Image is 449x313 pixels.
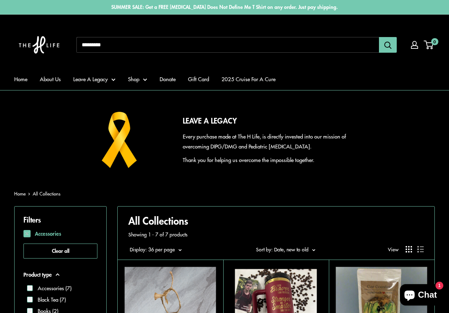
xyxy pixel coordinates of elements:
[431,38,438,45] span: 0
[256,245,315,254] button: Sort by: Date, new to old
[130,245,182,254] button: Display: 36 per page
[256,246,309,253] span: Sort by: Date, new to old
[424,41,433,49] a: 0
[23,213,97,226] p: Filters
[160,74,176,84] a: Donate
[14,22,64,68] img: The H Life
[183,131,372,151] p: Every purchase made at The H Life, is directly invested into our mission of overcoming DIPG/DMG a...
[128,214,424,228] h1: All Collections
[130,246,175,253] span: Display: 36 per page
[33,190,60,197] a: All Collections
[379,37,397,53] button: Search
[388,245,399,254] span: View
[73,74,116,84] a: Leave A Legacy
[76,37,379,53] input: Search...
[40,74,61,84] a: About Us
[33,296,66,304] label: Black Tea (7)
[23,270,97,280] button: Product type
[14,74,27,84] a: Home
[411,41,418,49] a: My account
[33,284,71,292] label: Accessories (7)
[406,246,412,252] button: Display products as grid
[188,74,209,84] a: Gift Card
[183,115,372,126] h2: LEAVE A LEGACY
[183,155,372,165] p: Thank you for helping us overcome the impossible together.
[221,74,276,84] a: 2025 Cruise For A Cure
[417,246,424,252] button: Display products as list
[23,228,97,239] label: Accessories
[23,244,97,259] button: Clear all
[128,74,147,84] a: Shop
[14,190,26,197] a: Home
[14,189,60,198] nav: Breadcrumb
[128,230,424,239] p: Showing 1 - 7 of 7 products
[398,284,443,307] inbox-online-store-chat: Shopify online store chat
